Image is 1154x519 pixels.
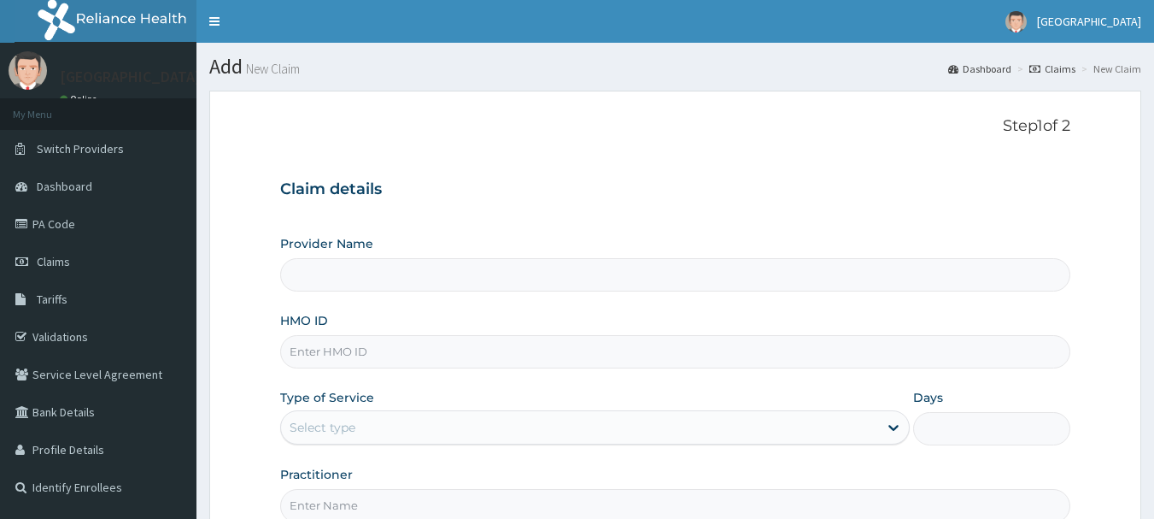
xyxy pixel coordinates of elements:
[280,180,1071,199] h3: Claim details
[280,335,1071,369] input: Enter HMO ID
[243,62,300,75] small: New Claim
[290,419,355,436] div: Select type
[280,312,328,329] label: HMO ID
[280,235,373,252] label: Provider Name
[60,93,101,105] a: Online
[280,466,353,483] label: Practitioner
[913,389,943,406] label: Days
[9,51,47,90] img: User Image
[1077,62,1141,76] li: New Claim
[60,69,201,85] p: [GEOGRAPHIC_DATA]
[1005,11,1027,32] img: User Image
[948,62,1011,76] a: Dashboard
[1029,62,1075,76] a: Claims
[37,141,124,156] span: Switch Providers
[280,389,374,406] label: Type of Service
[280,117,1071,136] p: Step 1 of 2
[37,179,92,194] span: Dashboard
[209,56,1141,78] h1: Add
[1037,14,1141,29] span: [GEOGRAPHIC_DATA]
[37,254,70,269] span: Claims
[37,292,67,307] span: Tariffs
